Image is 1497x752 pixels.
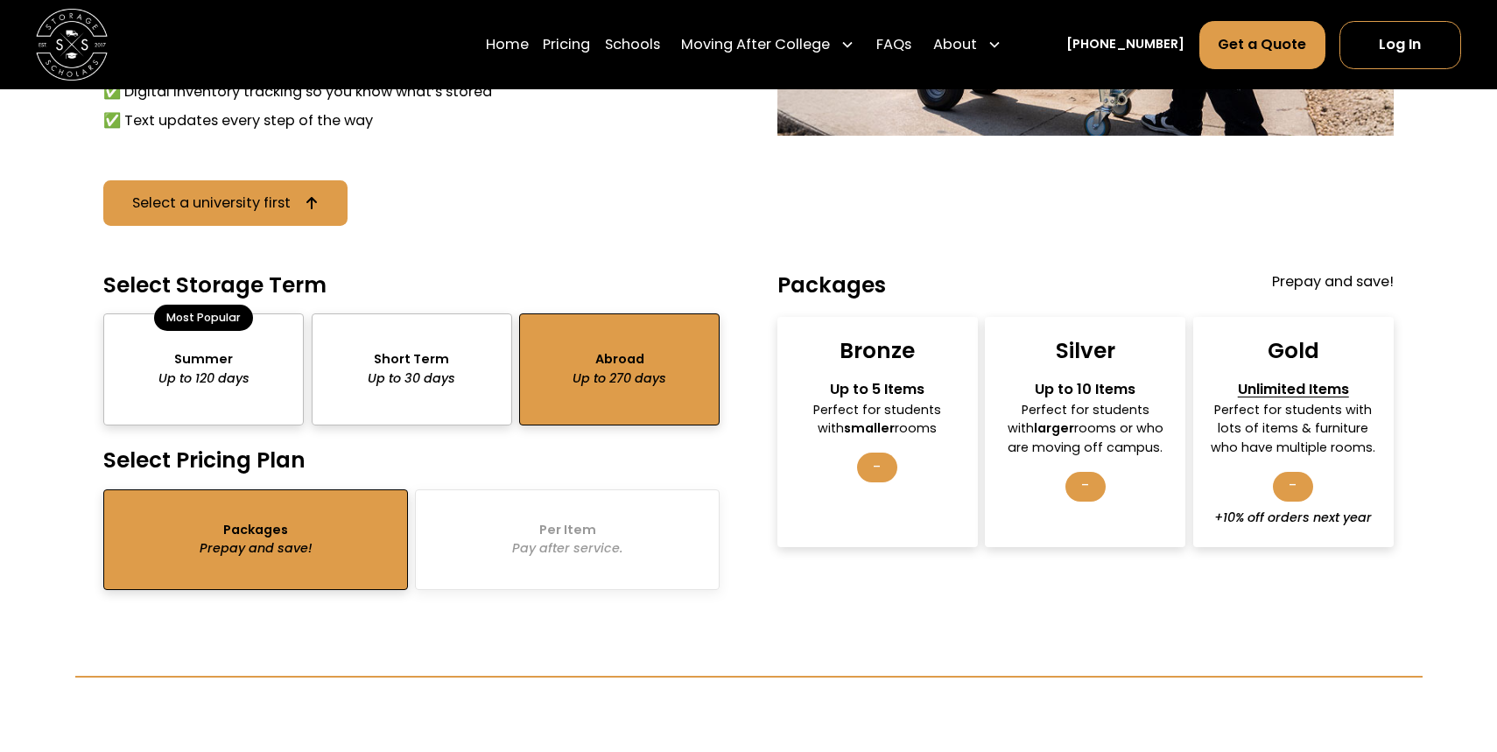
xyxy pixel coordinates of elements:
[793,379,962,401] div: Up to 5 Items
[103,81,720,103] li: ✅ Digital inventory tracking so you know what’s stored
[1066,35,1184,53] a: [PHONE_NUMBER]
[674,20,862,70] div: Moving After College
[103,271,1394,590] form: package-pricing
[154,305,253,331] div: Most Popular
[1268,337,1319,365] div: Gold
[1339,21,1461,69] a: Log In
[840,337,915,365] div: Bronze
[777,271,886,299] h4: Packages
[486,20,529,70] a: Home
[1065,472,1106,502] div: -
[926,20,1009,70] div: About
[103,446,720,474] h4: Select Pricing Plan
[1056,337,1115,365] div: Silver
[103,271,720,299] h4: Select Storage Term
[1272,271,1394,299] div: Prepay and save!
[1001,401,1170,457] div: Perfect for students with rooms or who are moving off campus.
[132,196,291,210] div: Select a university first
[1273,472,1313,502] div: -
[1214,509,1372,527] div: +10% off orders next year
[844,419,895,437] strong: smaller
[605,20,660,70] a: Schools
[103,180,348,226] a: Select a university first
[36,9,108,81] img: Storage Scholars main logo
[1034,419,1074,437] strong: larger
[681,34,830,56] div: Moving After College
[103,110,720,132] li: ✅ Text updates every step of the way
[1199,21,1325,69] a: Get a Quote
[876,20,911,70] a: FAQs
[1209,401,1378,457] div: Perfect for students with lots of items & furniture who have multiple rooms.
[1209,379,1378,401] div: Unlimited Items
[793,401,962,439] div: Perfect for students with rooms
[857,453,897,482] div: -
[933,34,977,56] div: About
[1001,379,1170,401] div: Up to 10 Items
[543,20,590,70] a: Pricing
